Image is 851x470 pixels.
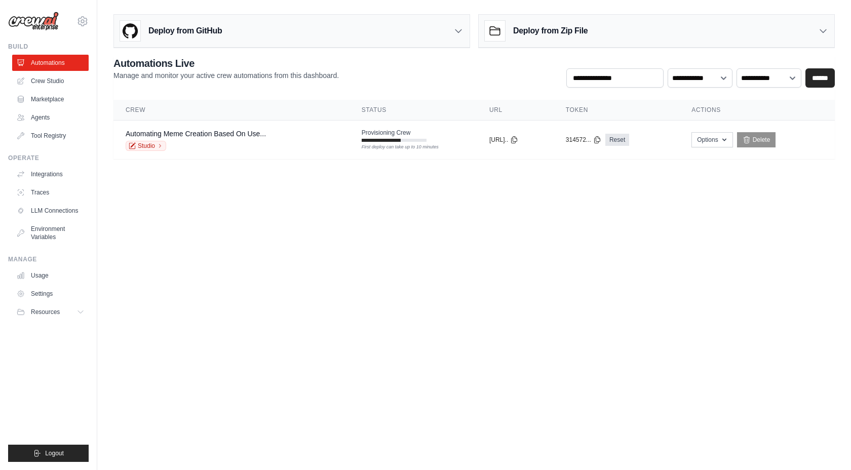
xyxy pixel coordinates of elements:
button: Logout [8,445,89,462]
th: Crew [113,100,350,121]
p: Manage and monitor your active crew automations from this dashboard. [113,70,339,81]
a: Automations [12,55,89,71]
a: Marketplace [12,91,89,107]
a: Traces [12,184,89,201]
h3: Deploy from Zip File [513,25,588,37]
h2: Automations Live [113,56,339,70]
span: Logout [45,449,64,457]
a: Integrations [12,166,89,182]
button: 314572... [566,136,601,144]
a: Tool Registry [12,128,89,144]
div: Operate [8,154,89,162]
a: Delete [737,132,776,147]
h3: Deploy from GitHub [148,25,222,37]
button: Options [691,132,732,147]
div: First deploy can take up to 10 minutes [362,144,427,151]
img: Logo [8,12,59,31]
span: Resources [31,308,60,316]
div: Build [8,43,89,51]
span: Provisioning Crew [362,129,411,137]
th: URL [477,100,554,121]
a: Automating Meme Creation Based On Use... [126,130,266,138]
th: Actions [679,100,835,121]
a: Environment Variables [12,221,89,245]
a: Studio [126,141,166,151]
a: Crew Studio [12,73,89,89]
a: Usage [12,267,89,284]
a: Settings [12,286,89,302]
a: Agents [12,109,89,126]
div: Manage [8,255,89,263]
th: Token [554,100,679,121]
th: Status [350,100,477,121]
button: Resources [12,304,89,320]
a: Reset [605,134,629,146]
img: GitHub Logo [120,21,140,41]
a: LLM Connections [12,203,89,219]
